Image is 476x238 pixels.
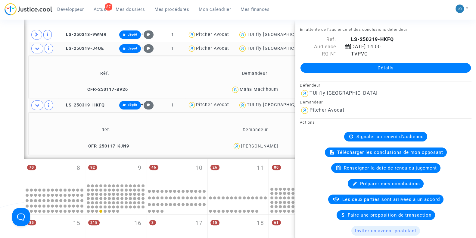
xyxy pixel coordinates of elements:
[128,33,138,36] span: dépôt
[300,63,471,73] a: Détails
[179,64,330,83] td: Demandeur
[57,7,84,12] span: Développeur
[68,35,73,40] img: tab_keywords_by_traffic_grey.svg
[238,44,247,53] img: icon-user.svg
[195,219,203,228] span: 17
[89,5,111,14] a: 87Actus
[342,197,440,202] span: Les deux parties sont arrivées à un accord
[356,134,424,139] span: Signaler un renvoi d'audience
[196,102,229,107] div: Pitcher Avocat
[85,214,146,238] div: mardi septembre 16, 215 events, click to expand
[360,181,420,186] span: Préparer mes conclusions
[295,36,341,43] div: Ref.
[128,103,138,107] span: dépôt
[300,100,323,104] small: Demandeur
[141,46,154,51] span: +
[236,5,274,14] a: Mes finances
[210,220,219,225] span: 15
[149,220,156,225] span: 3
[27,165,36,170] span: 70
[196,46,229,51] div: Pitcher Avocat
[31,36,46,40] div: Domaine
[105,3,112,11] div: 87
[10,10,14,14] img: logo_orange.svg
[188,101,196,109] img: icon-user.svg
[88,165,97,170] span: 92
[345,51,368,57] span: TVPVC
[138,164,142,173] span: 9
[82,87,128,92] span: CFR-250117-BV26
[300,27,407,32] small: En attente de l'audience et des conclusions défendeur
[128,46,138,50] span: dépôt
[247,102,310,107] div: TUI fly [GEOGRAPHIC_DATA]
[111,5,150,14] a: Mes dossiers
[77,164,80,173] span: 8
[116,7,145,12] span: Mes dossiers
[160,28,185,42] td: 1
[310,90,378,96] div: TUI fly [GEOGRAPHIC_DATA]
[10,16,14,21] img: website_grey.svg
[341,43,461,50] div: [DATE] 14:00
[61,103,104,108] span: LS-250319-HKFQ
[295,43,341,50] div: Audience
[17,10,30,14] div: v 4.0.25
[295,50,341,58] div: RG N°
[240,87,278,92] div: Maha Machhoum
[141,102,154,107] span: +
[351,36,394,42] b: LS-250319-HKFQ
[241,7,269,12] span: Mes finances
[85,159,146,183] div: mardi septembre 9, 92 events, click to expand
[52,5,89,14] a: Développeur
[257,219,264,228] span: 18
[88,220,100,225] span: 215
[141,32,154,37] span: +
[456,5,464,13] img: 45a793c8596a0d21866ab9c5374b5e4b
[146,159,207,186] div: mercredi septembre 10, 46 events, click to expand
[257,164,264,173] span: 11
[61,46,104,51] span: LS-250319-J4QE
[269,159,330,186] div: vendredi septembre 12, 80 events, click to expand
[188,30,196,39] img: icon-user.svg
[241,144,278,149] div: [PERSON_NAME]
[348,212,431,218] span: Faire une proposition de transaction
[154,7,189,12] span: Mes procédures
[300,120,315,125] small: Actions
[24,159,85,186] div: lundi septembre 8, 70 events, click to expand
[31,64,179,83] td: Réf.
[12,208,30,226] iframe: Help Scout Beacon - Open
[61,32,106,37] span: LS-250313-9WMR
[210,165,219,170] span: 26
[195,164,203,173] span: 10
[344,165,437,171] span: Renseigner la date de rendu du jugement
[16,16,68,21] div: Domaine: [DOMAIN_NAME]
[150,5,194,14] a: Mes procédures
[231,85,240,94] img: icon-user.svg
[355,228,416,233] span: Inviter un avocat postulant
[337,150,443,155] span: Télécharger les conclusions de mon opposant
[188,44,196,53] img: icon-user.svg
[5,3,52,15] img: jc-logo.svg
[24,35,29,40] img: tab_domain_overview_orange.svg
[272,165,281,170] span: 80
[149,165,158,170] span: 46
[232,142,241,151] img: icon-user.svg
[207,159,268,186] div: jeudi septembre 11, 26 events, click to expand
[300,89,310,98] img: icon-user.svg
[73,219,80,228] span: 15
[160,98,185,112] td: 1
[160,42,185,56] td: 1
[181,120,329,140] td: Demandeur
[27,220,36,225] span: 85
[94,7,106,12] span: Actus
[199,7,231,12] span: Mon calendrier
[196,32,229,37] div: Pitcher Avocat
[247,46,310,51] div: TUI fly [GEOGRAPHIC_DATA]
[300,83,320,87] small: Défendeur
[83,144,129,149] span: CFR-250117-KJN9
[31,120,181,140] td: Réf.
[310,107,344,113] div: Pitcher Avocat
[272,220,281,225] span: 61
[300,106,310,115] img: icon-user.svg
[75,36,92,40] div: Mots-clés
[194,5,236,14] a: Mon calendrier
